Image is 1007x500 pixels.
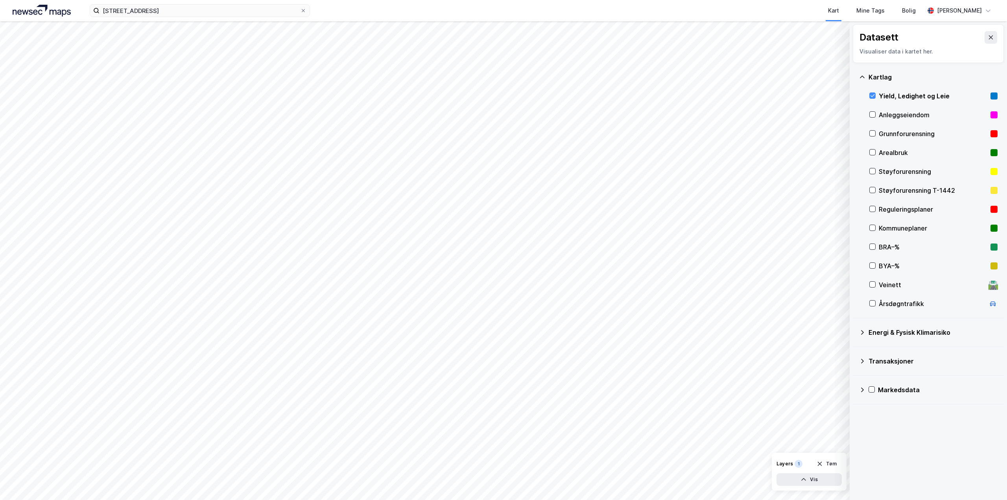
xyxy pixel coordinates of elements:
[988,280,998,290] div: 🛣️
[812,458,842,470] button: Tøm
[937,6,982,15] div: [PERSON_NAME]
[879,299,985,308] div: Årsdøgntrafikk
[869,356,998,366] div: Transaksjoner
[879,223,987,233] div: Kommuneplaner
[879,148,987,157] div: Arealbruk
[902,6,916,15] div: Bolig
[879,261,987,271] div: BYA–%
[968,462,1007,500] div: Kontrollprogram for chat
[869,72,998,82] div: Kartlag
[879,91,987,101] div: Yield, Ledighet og Leie
[869,328,998,337] div: Energi & Fysisk Klimarisiko
[776,461,793,467] div: Layers
[879,186,987,195] div: Støyforurensning T-1442
[100,5,300,17] input: Søk på adresse, matrikkel, gårdeiere, leietakere eller personer
[879,110,987,120] div: Anleggseiendom
[879,242,987,252] div: BRA–%
[776,473,842,486] button: Vis
[879,167,987,176] div: Støyforurensning
[859,31,898,44] div: Datasett
[795,460,802,468] div: 1
[856,6,885,15] div: Mine Tags
[859,47,997,56] div: Visualiser data i kartet her.
[968,462,1007,500] iframe: Chat Widget
[879,205,987,214] div: Reguleringsplaner
[13,5,71,17] img: logo.a4113a55bc3d86da70a041830d287a7e.svg
[879,129,987,138] div: Grunnforurensning
[828,6,839,15] div: Kart
[879,280,985,290] div: Veinett
[878,385,998,395] div: Markedsdata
